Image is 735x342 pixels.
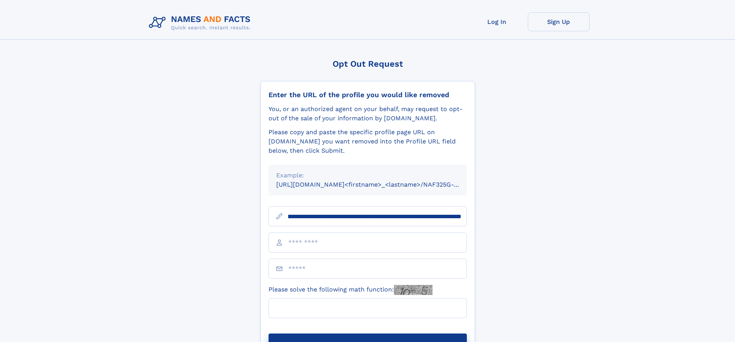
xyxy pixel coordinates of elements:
[269,91,467,99] div: Enter the URL of the profile you would like removed
[269,285,433,295] label: Please solve the following math function:
[146,12,257,33] img: Logo Names and Facts
[528,12,590,31] a: Sign Up
[269,128,467,155] div: Please copy and paste the specific profile page URL on [DOMAIN_NAME] you want removed into the Pr...
[260,59,475,69] div: Opt Out Request
[276,171,459,180] div: Example:
[466,12,528,31] a: Log In
[276,181,482,188] small: [URL][DOMAIN_NAME]<firstname>_<lastname>/NAF325G-xxxxxxxx
[269,104,467,123] div: You, or an authorized agent on your behalf, may request to opt-out of the sale of your informatio...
